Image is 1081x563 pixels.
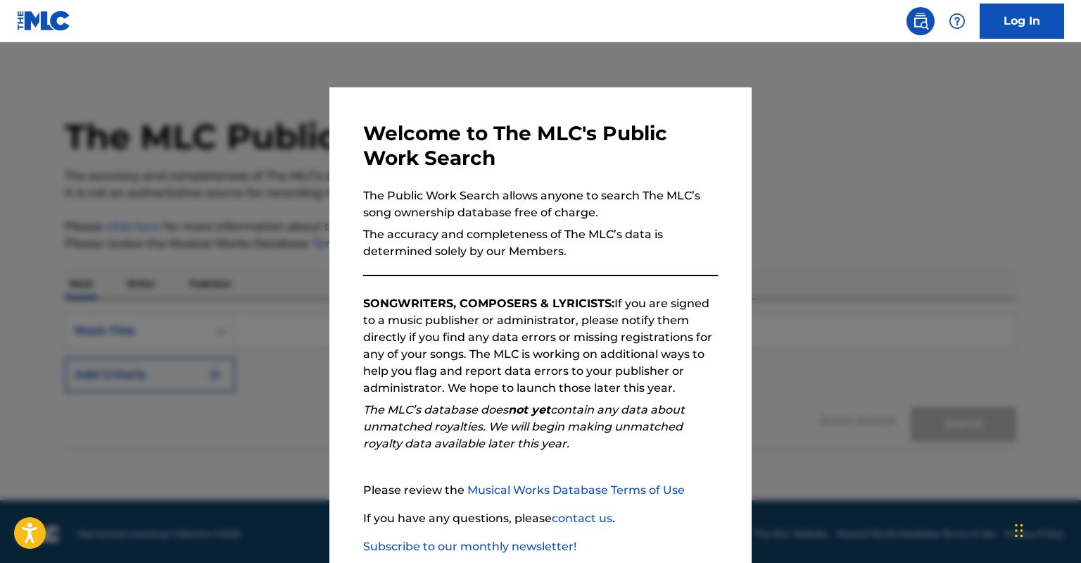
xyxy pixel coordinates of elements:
iframe: Chat Widget [1011,495,1081,563]
em: The MLC’s database does contain any data about unmatched royalties. We will begin making unmatche... [363,403,685,450]
a: Subscribe to our monthly newsletter! [363,540,576,553]
p: If you have any questions, please . [363,510,718,527]
p: The accuracy and completeness of The MLC’s data is determined solely by our Members. [363,226,718,260]
a: Public Search [906,7,935,35]
div: Drag [1015,509,1023,552]
img: MLC Logo [17,11,71,31]
img: help [949,13,966,30]
strong: SONGWRITERS, COMPOSERS & LYRICISTS: [363,297,614,310]
p: If you are signed to a music publisher or administrator, please notify them directly if you find ... [363,295,718,397]
a: contact us [552,512,612,525]
a: Musical Works Database Terms of Use [467,483,685,497]
img: search [912,13,929,30]
h3: Welcome to The MLC's Public Work Search [363,121,718,171]
div: Help [943,7,971,35]
a: Log In [980,4,1064,39]
p: Please review the [363,482,718,499]
strong: not yet [508,403,550,416]
p: The Public Work Search allows anyone to search The MLC’s song ownership database free of charge. [363,187,718,221]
